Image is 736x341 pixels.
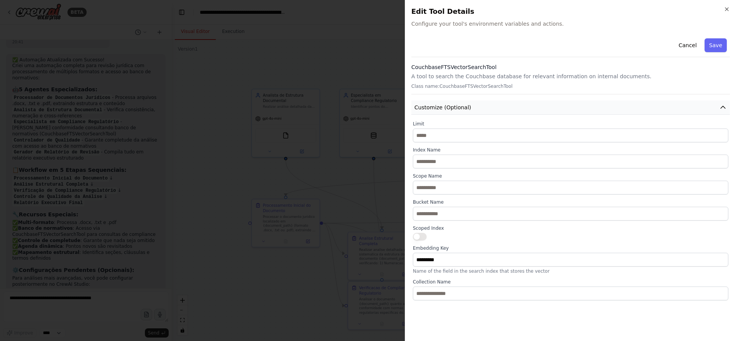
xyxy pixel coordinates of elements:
[411,72,730,80] p: A tool to search the Couchbase database for relevant information on internal documents.
[411,63,730,71] h3: CouchbaseFTSVectorSearchTool
[413,199,728,205] label: Bucket Name
[674,38,701,52] button: Cancel
[411,20,730,28] span: Configure your tool's environment variables and actions.
[413,121,728,127] label: Limit
[413,173,728,179] label: Scope Name
[413,147,728,153] label: Index Name
[413,225,728,231] label: Scoped Index
[411,100,730,115] button: Customize (Optional)
[414,104,471,111] span: Customize (Optional)
[413,245,728,251] label: Embedding Key
[413,279,728,285] label: Collection Name
[413,268,728,274] p: Name of the field in the search index that stores the vector
[411,6,730,17] h2: Edit Tool Details
[705,38,727,52] button: Save
[411,83,730,89] p: Class name: CouchbaseFTSVectorSearchTool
